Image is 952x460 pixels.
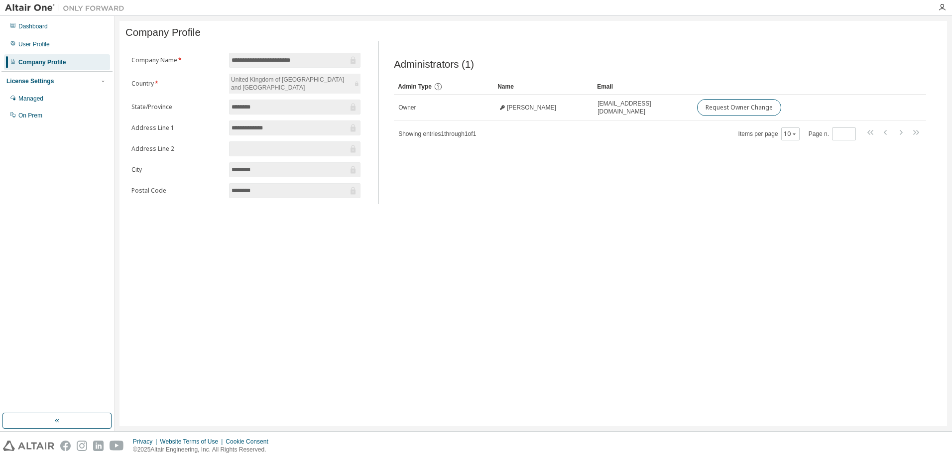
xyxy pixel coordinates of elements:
[160,438,226,446] div: Website Terms of Use
[131,187,223,195] label: Postal Code
[230,74,353,93] div: United Kingdom of [GEOGRAPHIC_DATA] and [GEOGRAPHIC_DATA]
[6,77,54,85] div: License Settings
[497,79,589,95] div: Name
[18,22,48,30] div: Dashboard
[60,441,71,451] img: facebook.svg
[18,112,42,119] div: On Prem
[133,438,160,446] div: Privacy
[18,58,66,66] div: Company Profile
[398,83,432,90] span: Admin Type
[131,56,223,64] label: Company Name
[597,100,688,115] span: [EMAIL_ADDRESS][DOMAIN_NAME]
[597,79,689,95] div: Email
[398,104,416,112] span: Owner
[131,124,223,132] label: Address Line 1
[18,40,50,48] div: User Profile
[507,104,556,112] span: [PERSON_NAME]
[77,441,87,451] img: instagram.svg
[131,103,223,111] label: State/Province
[229,74,360,94] div: United Kingdom of [GEOGRAPHIC_DATA] and [GEOGRAPHIC_DATA]
[809,127,856,140] span: Page n.
[398,130,476,137] span: Showing entries 1 through 1 of 1
[3,441,54,451] img: altair_logo.svg
[18,95,43,103] div: Managed
[110,441,124,451] img: youtube.svg
[738,127,800,140] span: Items per page
[131,145,223,153] label: Address Line 2
[125,27,201,38] span: Company Profile
[5,3,129,13] img: Altair One
[394,59,474,70] span: Administrators (1)
[697,99,781,116] button: Request Owner Change
[133,446,274,454] p: © 2025 Altair Engineering, Inc. All Rights Reserved.
[131,80,223,88] label: Country
[784,130,797,138] button: 10
[93,441,104,451] img: linkedin.svg
[131,166,223,174] label: City
[226,438,274,446] div: Cookie Consent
